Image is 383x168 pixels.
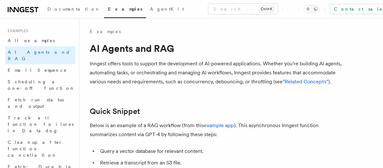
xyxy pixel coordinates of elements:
p: Inngest offers tools to support the development of AI-powered applications. Whether you're buildi... [90,59,346,86]
a: Examples [104,2,146,18]
a: example app [204,122,234,128]
kbd: Ctrl+K [259,6,274,12]
a: Quick Snippet [90,107,140,116]
a: Fetch run status and output [5,94,75,112]
a: Documentation [44,2,104,17]
a: "Related Concepts" [283,79,328,85]
h1: AI Agents and RAG [90,42,346,54]
a: Track all function failures in Datadog [5,112,75,136]
a: Examples [90,28,121,35]
span: AgentKit [150,6,184,12]
a: Cleanup after function cancellation [5,136,75,161]
span: Documentation [47,6,100,12]
a: AI Agents and RAG [5,46,75,64]
span: Cleanup after function cancellation [8,140,62,158]
span: Examples [108,6,142,12]
span: Examples [5,28,28,33]
a: Email Sequence [5,64,75,76]
a: All examples [5,35,75,46]
span: AI Agents and RAG [8,50,70,61]
span: Email Sequence [8,68,67,73]
a: AgentKit [146,2,188,17]
button: Search...Ctrl+K [208,4,278,14]
span: Track all function failures in Datadog [8,115,74,133]
li: Query a vector database for relevant content. [98,147,346,156]
span: All examples [8,38,55,43]
button: Toggle dark mode [304,5,320,13]
span: Scheduling a one-off function [8,79,75,91]
a: Scheduling a one-off function [5,76,75,94]
span: Fetch run status and output [8,97,64,109]
p: Below is an example of a RAG workflow (from this ). This asynchronous Inngest function summarizes... [90,121,346,139]
li: Retrieve a transcript from an S3 file. [98,158,346,167]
